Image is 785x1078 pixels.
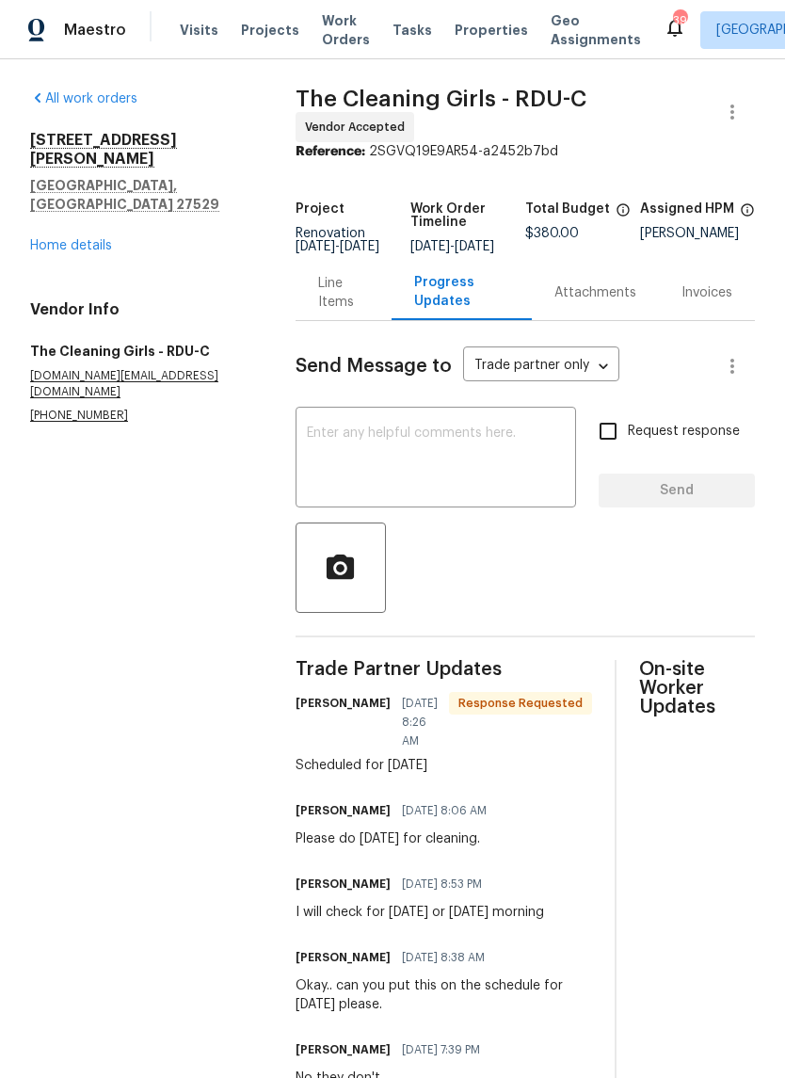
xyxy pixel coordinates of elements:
b: Reference: [296,145,365,158]
h6: [PERSON_NAME] [296,801,391,820]
span: The hpm assigned to this work order. [740,202,755,227]
span: Vendor Accepted [305,118,412,137]
span: Maestro [64,21,126,40]
span: - [410,240,494,253]
div: 2SGVQ19E9AR54-a2452b7bd [296,142,755,161]
span: Request response [628,422,740,442]
span: Renovation [296,227,379,253]
span: Send Message to [296,357,452,376]
h6: [PERSON_NAME] [296,948,391,967]
div: Trade partner only [463,351,619,382]
span: [DATE] [410,240,450,253]
h5: Project [296,202,344,216]
h6: [PERSON_NAME] [296,875,391,893]
h5: The Cleaning Girls - RDU-C [30,342,250,361]
span: On-site Worker Updates [639,660,755,716]
span: Response Requested [451,694,590,713]
span: The Cleaning Girls - RDU-C [296,88,586,110]
div: I will check for [DATE] or [DATE] morning [296,903,544,922]
span: Visits [180,21,218,40]
span: [DATE] 8:38 AM [402,948,485,967]
span: Projects [241,21,299,40]
span: [DATE] 8:53 PM [402,875,482,893]
a: Home details [30,239,112,252]
h5: Total Budget [525,202,610,216]
div: Progress Updates [414,273,509,311]
div: Invoices [681,283,732,302]
h6: [PERSON_NAME] [296,1040,391,1059]
div: 39 [673,11,686,30]
span: Trade Partner Updates [296,660,592,679]
span: The total cost of line items that have been proposed by Opendoor. This sum includes line items th... [616,202,631,227]
div: Scheduled for [DATE] [296,756,592,775]
h4: Vendor Info [30,300,250,319]
span: Geo Assignments [551,11,641,49]
a: All work orders [30,92,137,105]
div: Please do [DATE] for cleaning. [296,829,498,848]
h6: [PERSON_NAME] [296,694,391,713]
h5: Work Order Timeline [410,202,525,229]
div: Okay.. can you put this on the schedule for [DATE] please. [296,976,592,1014]
span: [DATE] 7:39 PM [402,1040,480,1059]
span: $380.00 [525,227,579,240]
div: Line Items [318,274,369,312]
span: [DATE] [455,240,494,253]
div: [PERSON_NAME] [640,227,755,240]
span: [DATE] [296,240,335,253]
h5: Assigned HPM [640,202,734,216]
span: - [296,240,379,253]
span: [DATE] 8:26 AM [402,694,438,750]
span: Properties [455,21,528,40]
span: [DATE] 8:06 AM [402,801,487,820]
div: Attachments [554,283,636,302]
span: [DATE] [340,240,379,253]
span: Tasks [392,24,432,37]
span: Work Orders [322,11,370,49]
